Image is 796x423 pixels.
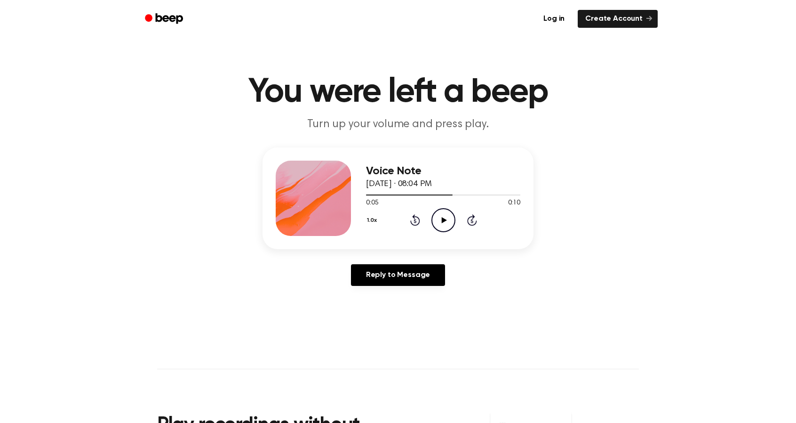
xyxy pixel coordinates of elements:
a: Reply to Message [351,264,445,286]
h1: You were left a beep [157,75,639,109]
h3: Voice Note [366,165,520,178]
span: 0:10 [508,198,520,208]
a: Beep [138,10,191,28]
a: Create Account [578,10,658,28]
button: 1.0x [366,212,381,228]
span: [DATE] · 08:04 PM [366,180,432,188]
a: Log in [536,10,572,28]
span: 0:05 [366,198,378,208]
p: Turn up your volume and press play. [217,117,579,132]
